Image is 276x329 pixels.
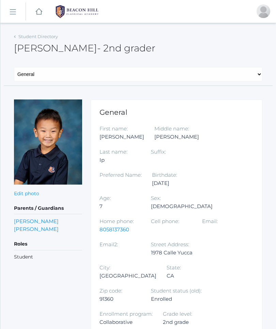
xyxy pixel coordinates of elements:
[154,133,199,141] div: [PERSON_NAME]
[151,148,166,155] label: Suffix:
[151,241,189,248] label: Street Address:
[99,272,156,280] div: [GEOGRAPHIC_DATA]
[99,133,144,141] div: [PERSON_NAME]
[167,264,181,271] label: State:
[154,125,189,132] label: Middle name:
[151,195,161,201] label: Sex:
[99,218,134,224] label: Home phone:
[99,202,141,210] div: 7
[14,238,82,250] h5: Roles
[14,99,82,185] img: John Ip
[99,241,118,248] label: Email2:
[99,172,142,178] label: Preferred Name:
[151,202,213,210] div: [DEMOGRAPHIC_DATA]
[202,218,218,224] label: Email:
[14,217,59,225] a: [PERSON_NAME]
[257,4,270,18] div: Lily Ip
[14,225,59,233] a: [PERSON_NAME]
[99,125,128,132] label: First name:
[18,34,58,39] a: Student Directory
[14,43,155,53] h2: [PERSON_NAME]
[14,253,82,261] li: Student
[99,311,153,317] label: Enrollment program:
[97,42,155,54] span: - 2nd grader
[99,148,127,155] label: Last name:
[99,226,129,233] a: 8058137360
[163,318,204,326] div: 2nd grade
[152,172,177,178] label: Birthdate:
[99,108,254,116] h1: General
[167,272,208,280] div: CA
[99,318,153,326] div: Collaborative
[99,195,111,201] label: Age:
[99,264,110,271] label: City:
[51,3,103,20] img: BHCALogos-05-308ed15e86a5a0abce9b8dd61676a3503ac9727e845dece92d48e8588c001991.png
[152,179,193,187] div: [DATE]
[99,295,141,303] div: 91360
[99,287,122,294] label: Zip code:
[163,311,192,317] label: Grade level:
[151,287,202,294] label: Student status (old):
[14,203,82,214] h5: Parents / Guardians
[151,218,179,224] label: Cell phone:
[151,249,193,257] div: 1978 Calle Yucca
[151,295,202,303] div: Enrolled
[99,156,141,164] div: Ip
[14,190,39,197] a: Edit photo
